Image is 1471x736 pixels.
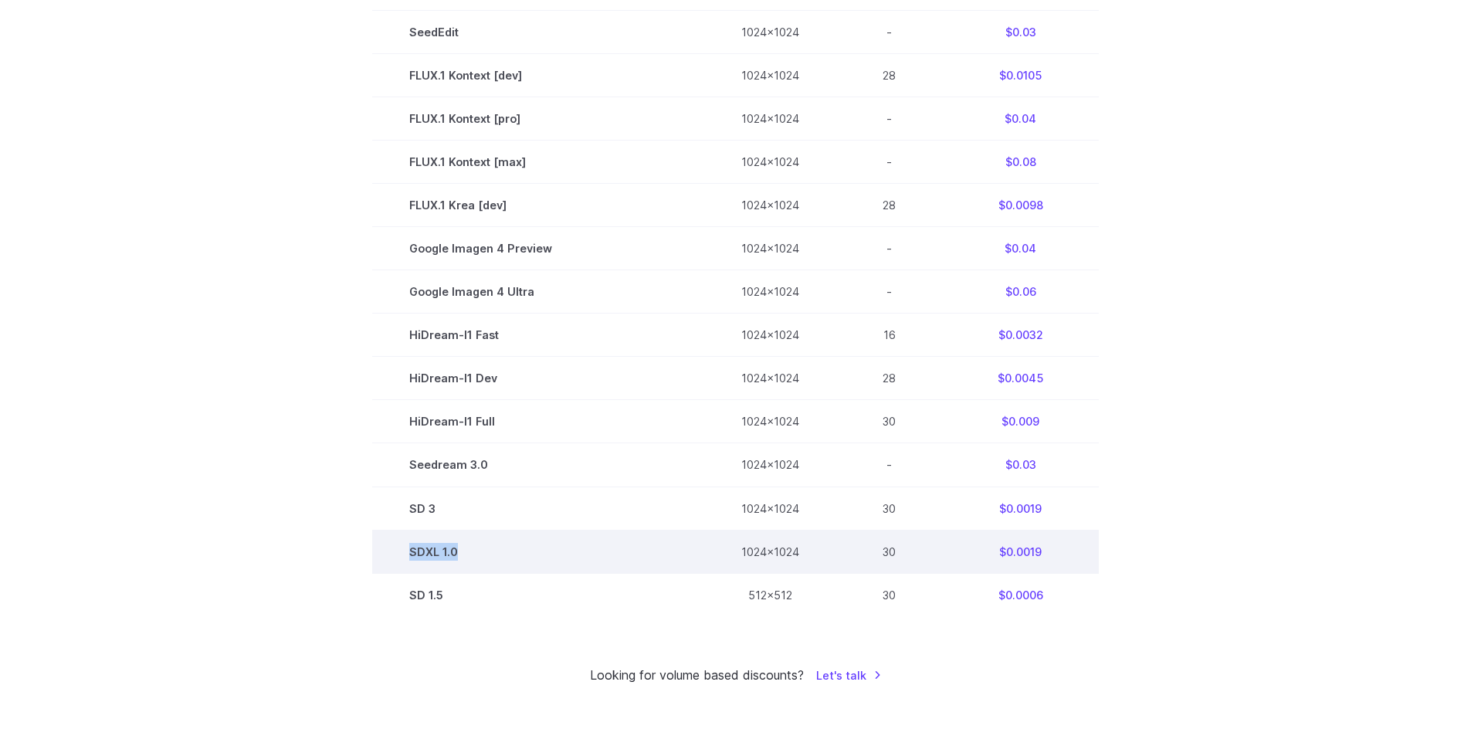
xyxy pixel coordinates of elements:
[942,573,1099,616] td: $0.0006
[942,54,1099,97] td: $0.0105
[836,270,942,314] td: -
[704,487,836,530] td: 1024x1024
[372,227,704,270] td: Google Imagen 4 Preview
[836,443,942,487] td: -
[942,443,1099,487] td: $0.03
[372,357,704,400] td: HiDream-I1 Dev
[942,314,1099,357] td: $0.0032
[836,54,942,97] td: 28
[836,141,942,184] td: -
[704,270,836,314] td: 1024x1024
[372,11,704,54] td: SeedEdit
[372,314,704,357] td: HiDream-I1 Fast
[372,400,704,443] td: HiDream-I1 Full
[704,97,836,141] td: 1024x1024
[836,314,942,357] td: 16
[704,400,836,443] td: 1024x1024
[836,487,942,530] td: 30
[704,184,836,227] td: 1024x1024
[942,400,1099,443] td: $0.009
[372,141,704,184] td: FLUX.1 Kontext [max]
[704,357,836,400] td: 1024x1024
[590,666,804,686] small: Looking for volume based discounts?
[704,530,836,573] td: 1024x1024
[704,11,836,54] td: 1024x1024
[372,530,704,573] td: SDXL 1.0
[836,11,942,54] td: -
[942,270,1099,314] td: $0.06
[942,184,1099,227] td: $0.0098
[942,530,1099,573] td: $0.0019
[372,97,704,141] td: FLUX.1 Kontext [pro]
[836,184,942,227] td: 28
[704,443,836,487] td: 1024x1024
[836,227,942,270] td: -
[704,141,836,184] td: 1024x1024
[704,54,836,97] td: 1024x1024
[704,314,836,357] td: 1024x1024
[942,357,1099,400] td: $0.0045
[372,443,704,487] td: Seedream 3.0
[372,54,704,97] td: FLUX.1 Kontext [dev]
[372,184,704,227] td: FLUX.1 Krea [dev]
[704,573,836,616] td: 512x512
[372,270,704,314] td: Google Imagen 4 Ultra
[836,573,942,616] td: 30
[816,666,882,684] a: Let's talk
[942,227,1099,270] td: $0.04
[942,11,1099,54] td: $0.03
[372,487,704,530] td: SD 3
[372,573,704,616] td: SD 1.5
[836,530,942,573] td: 30
[836,357,942,400] td: 28
[942,487,1099,530] td: $0.0019
[942,97,1099,141] td: $0.04
[704,227,836,270] td: 1024x1024
[836,400,942,443] td: 30
[942,141,1099,184] td: $0.08
[836,97,942,141] td: -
